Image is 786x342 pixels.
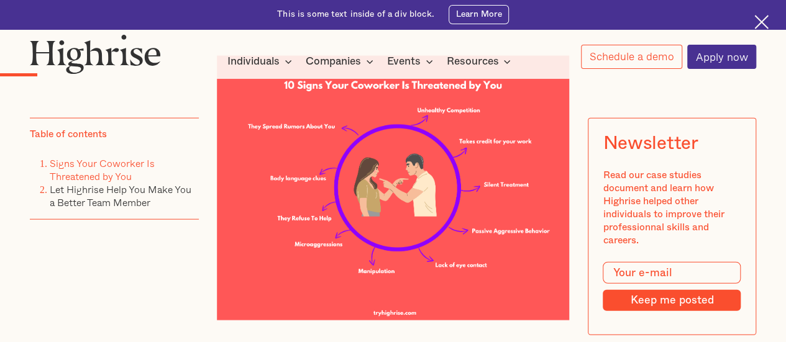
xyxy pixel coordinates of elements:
input: Your e-mail [603,262,741,284]
div: Table of contents [30,128,107,141]
div: Newsletter [603,133,698,154]
div: Read our case studies document and learn how Highrise helped other individuals to improve their p... [603,169,741,247]
a: Signs Your Coworker Is Threatened by You [50,156,155,184]
div: Individuals [227,54,296,69]
img: Cross icon [754,15,769,29]
form: Modal Form [603,262,741,311]
div: Events [387,54,421,69]
input: Keep me posted [603,290,741,310]
img: Signs Your Coworker is threatened by you [217,56,570,320]
div: Resources [446,54,514,69]
a: Learn More [449,5,509,24]
div: This is some text inside of a div block. [277,9,434,20]
div: Companies [306,54,377,69]
div: Resources [446,54,498,69]
div: Events [387,54,437,69]
a: Apply now [687,45,756,69]
img: Highrise logo [30,34,161,74]
div: Individuals [227,54,280,69]
div: Companies [306,54,361,69]
a: Let Highrise Help You Make You a Better Team Member [50,182,191,210]
a: Schedule a demo [581,45,682,69]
